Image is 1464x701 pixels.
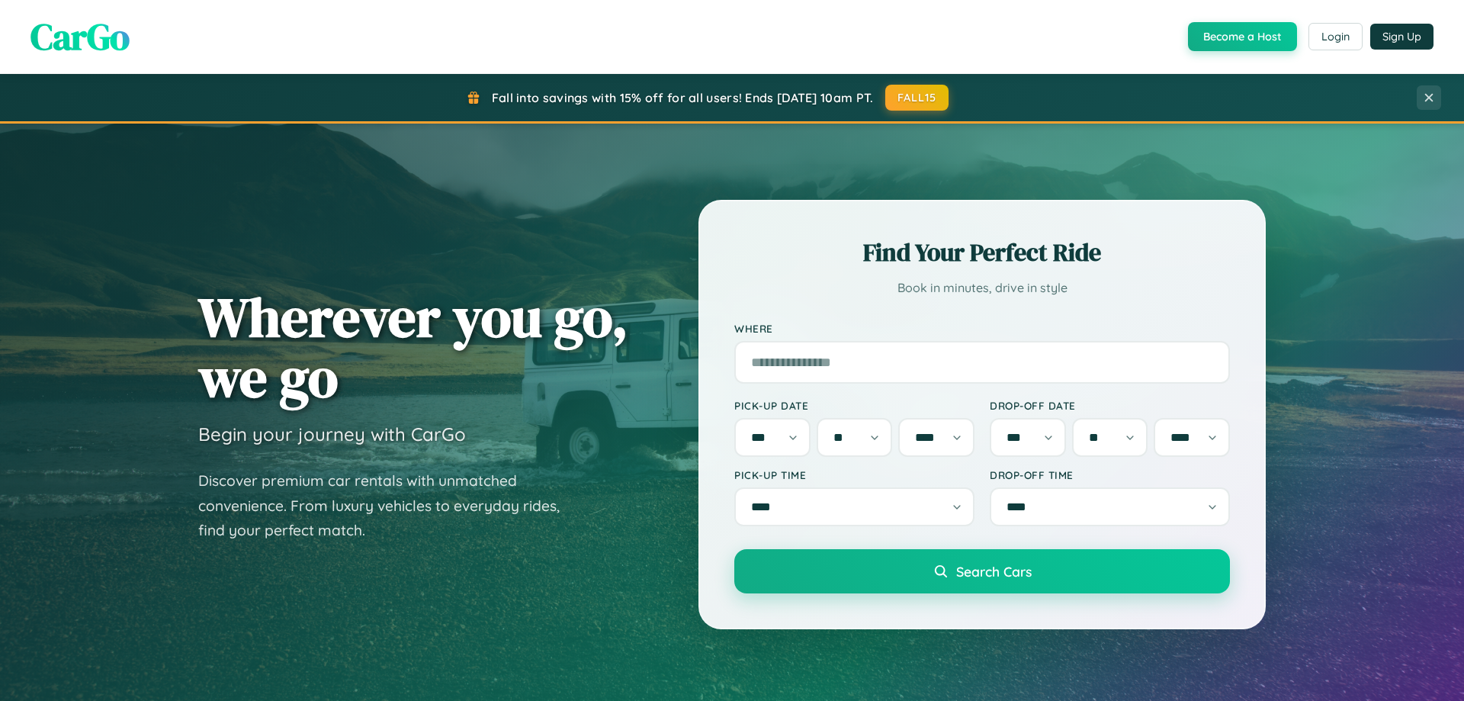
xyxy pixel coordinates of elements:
label: Where [734,322,1230,335]
label: Pick-up Date [734,399,974,412]
label: Pick-up Time [734,468,974,481]
button: Search Cars [734,549,1230,593]
button: Login [1308,23,1363,50]
h3: Begin your journey with CarGo [198,423,466,445]
p: Discover premium car rentals with unmatched convenience. From luxury vehicles to everyday rides, ... [198,468,579,543]
h1: Wherever you go, we go [198,287,628,407]
button: FALL15 [885,85,949,111]
button: Become a Host [1188,22,1297,51]
span: Search Cars [956,563,1032,580]
label: Drop-off Date [990,399,1230,412]
button: Sign Up [1370,24,1433,50]
h2: Find Your Perfect Ride [734,236,1230,269]
span: Fall into savings with 15% off for all users! Ends [DATE] 10am PT. [492,90,874,105]
p: Book in minutes, drive in style [734,277,1230,299]
span: CarGo [30,11,130,62]
label: Drop-off Time [990,468,1230,481]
